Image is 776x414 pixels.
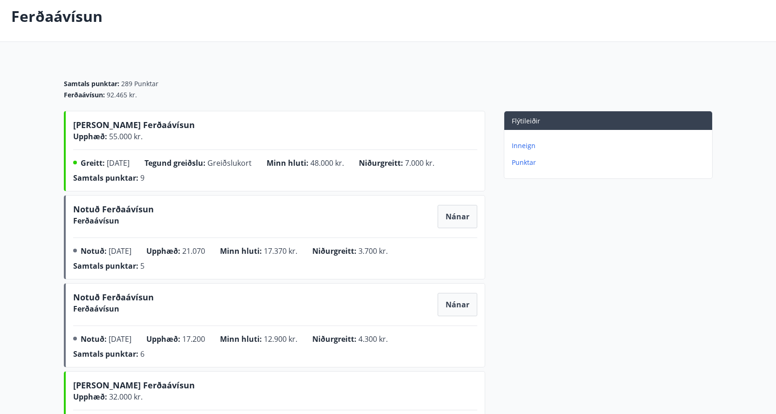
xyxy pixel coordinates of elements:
button: Nánar [438,293,477,316]
span: [PERSON_NAME] Ferðaávísun [73,119,195,134]
span: [PERSON_NAME] Ferðaávísun [73,380,195,394]
span: 32.000 kr. [107,392,143,402]
span: Ferðaávísun [73,304,119,314]
span: Upphæð : [73,392,107,402]
span: 289 Punktar [121,79,158,88]
p: Inneign [512,141,708,150]
span: Upphæð : [146,246,180,256]
span: 3.700 kr. [358,246,388,256]
span: Notuð : [81,334,107,344]
span: 55.000 kr. [107,131,143,142]
span: Nánar [446,211,469,222]
span: Niðurgreitt : [312,246,357,256]
span: Tegund greiðslu : [144,158,206,168]
span: 17.370 kr. [264,246,297,256]
span: 92.465 kr. [107,90,137,100]
span: 21.070 [182,246,205,256]
button: Nánar [438,205,477,228]
span: Ferðaávísun [73,216,119,226]
span: Minn hluti : [267,158,309,168]
span: Nánar [446,299,469,310]
span: Upphæð : [146,334,180,344]
span: Samtals punktar : [73,349,138,359]
span: 6 [140,349,144,359]
span: 48.000 kr. [310,158,344,168]
span: 5 [140,261,144,271]
span: Minn hluti : [220,246,262,256]
span: 12.900 kr. [264,334,297,344]
span: [DATE] [107,158,130,168]
span: Samtals punktar : [64,79,119,88]
span: Niðurgreitt : [312,334,357,344]
span: Minn hluti : [220,334,262,344]
span: [DATE] [109,334,131,344]
span: Niðurgreitt : [359,158,403,168]
span: Greitt : [81,158,105,168]
p: Ferðaávísun [11,6,103,27]
span: Ferðaávísun : [64,90,105,100]
span: [DATE] [109,246,131,256]
span: 17.200 [182,334,205,344]
span: 9 [140,173,144,183]
span: Upphæð : [73,131,107,142]
span: 4.300 kr. [358,334,388,344]
span: Notuð : [81,246,107,256]
span: Greiðslukort [207,158,252,168]
span: Notuð Ferðaávísun [73,204,154,218]
span: Notuð Ferðaávísun [73,292,154,306]
span: Samtals punktar : [73,173,138,183]
span: 7.000 kr. [405,158,434,168]
span: Samtals punktar : [73,261,138,271]
p: Punktar [512,158,708,167]
span: Flýtileiðir [512,116,540,125]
